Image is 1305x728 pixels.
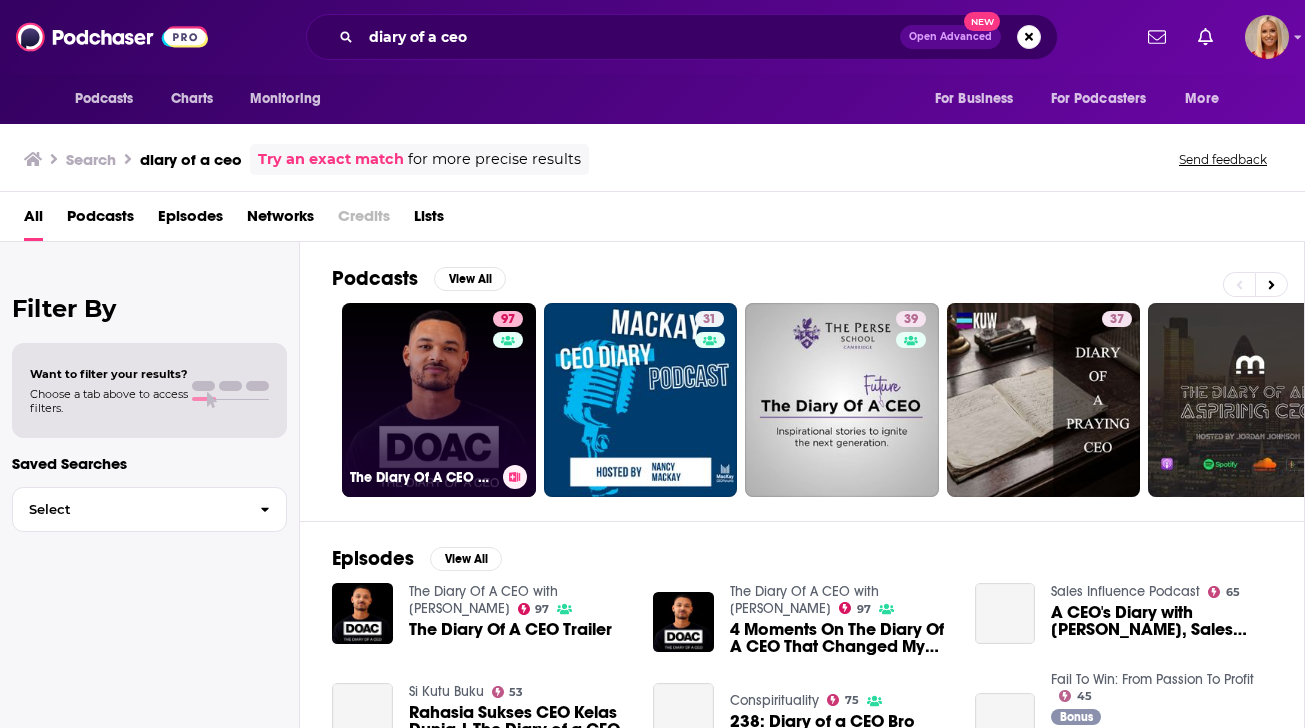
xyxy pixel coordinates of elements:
[695,311,724,327] a: 31
[1245,15,1289,59] img: User Profile
[409,683,484,700] a: Si Kutu Buku
[1059,690,1092,702] a: 45
[839,602,871,614] a: 97
[827,694,859,706] a: 75
[730,692,819,709] a: Conspirituality
[1171,80,1244,118] button: open menu
[338,200,390,241] span: Credits
[332,546,502,571] a: EpisodesView All
[1190,20,1221,54] a: Show notifications dropdown
[1102,311,1132,327] a: 37
[66,150,116,169] h3: Search
[535,605,549,614] span: 97
[61,80,160,118] button: open menu
[935,85,1014,113] span: For Business
[904,310,918,330] span: 39
[13,503,244,516] span: Select
[409,621,612,638] a: The Diary Of A CEO Trailer
[67,200,134,241] a: Podcasts
[1245,15,1289,59] span: Logged in as KymberleeBolden
[1077,692,1092,701] span: 45
[1208,586,1240,598] a: 65
[430,547,502,571] button: View All
[16,18,208,56] img: Podchaser - Follow, Share and Rate Podcasts
[414,200,444,241] a: Lists
[140,150,242,169] h3: diary of a ceo
[509,688,523,697] span: 53
[518,603,550,615] a: 97
[332,266,418,291] h2: Podcasts
[1110,310,1124,330] span: 37
[730,621,951,655] a: 4 Moments On The Diary Of A CEO That Changed My Life
[1051,671,1254,688] a: Fail To Win: From Passion To Profit
[158,200,223,241] a: Episodes
[250,85,321,113] span: Monitoring
[947,303,1141,497] a: 37
[857,605,871,614] span: 97
[408,148,581,171] span: for more precise results
[900,25,1001,49] button: Open AdvancedNew
[745,303,939,497] a: 39
[342,303,536,497] a: 97The Diary Of A CEO with [PERSON_NAME]
[332,546,414,571] h2: Episodes
[75,85,134,113] span: Podcasts
[1038,80,1176,118] button: open menu
[1051,604,1272,638] a: A CEO's Diary with Brandon Bornancin, Sales Influence(r)
[171,85,214,113] span: Charts
[1245,15,1289,59] button: Show profile menu
[332,583,393,644] img: The Diary Of A CEO Trailer
[1051,85,1147,113] span: For Podcasters
[975,583,1036,644] a: A CEO's Diary with Brandon Bornancin, Sales Influence(r)
[501,310,515,330] span: 97
[30,367,188,381] span: Want to filter your results?
[1185,85,1219,113] span: More
[1140,20,1174,54] a: Show notifications dropdown
[236,80,347,118] button: open menu
[845,696,859,705] span: 75
[1060,711,1093,723] span: Bonus
[12,454,287,473] p: Saved Searches
[896,311,926,327] a: 39
[544,303,738,497] a: 31
[1051,604,1272,638] span: A CEO's Diary with [PERSON_NAME], Sales Influence(r)
[1173,151,1273,168] button: Send feedback
[30,387,188,415] span: Choose a tab above to access filters.
[493,311,523,327] a: 97
[703,310,716,330] span: 31
[921,80,1039,118] button: open menu
[1226,588,1240,597] span: 65
[24,200,43,241] a: All
[909,32,992,42] span: Open Advanced
[306,14,1058,60] div: Search podcasts, credits, & more...
[964,12,1000,31] span: New
[409,583,558,617] a: The Diary Of A CEO with Steven Bartlett
[361,21,900,53] input: Search podcasts, credits, & more...
[247,200,314,241] a: Networks
[350,469,495,486] h3: The Diary Of A CEO with [PERSON_NAME]
[12,487,287,532] button: Select
[653,592,714,653] img: 4 Moments On The Diary Of A CEO That Changed My Life
[730,583,879,617] a: The Diary Of A CEO with Steven Bartlett
[434,267,506,291] button: View All
[332,266,506,291] a: PodcastsView All
[1051,583,1200,600] a: Sales Influence Podcast
[158,80,226,118] a: Charts
[492,686,524,698] a: 53
[258,148,404,171] a: Try an exact match
[12,294,287,323] h2: Filter By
